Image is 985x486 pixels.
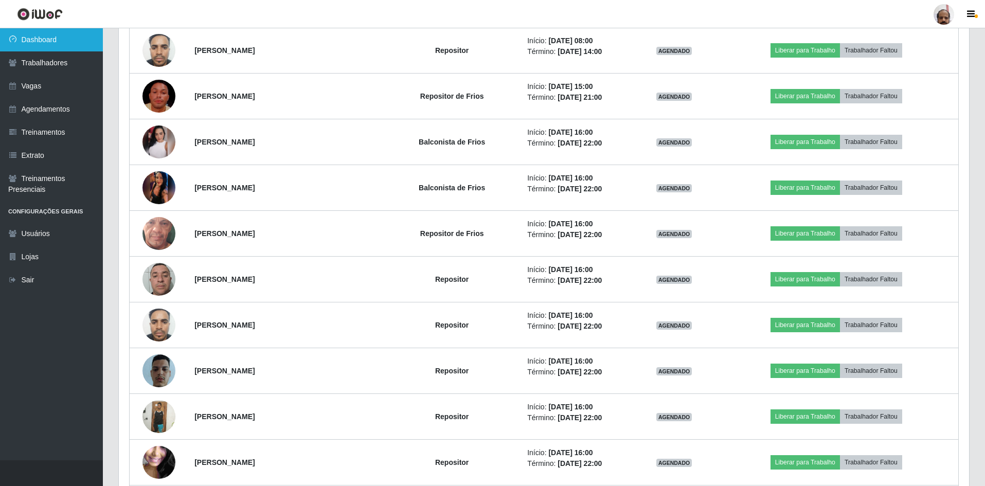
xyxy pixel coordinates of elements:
strong: Repositor [435,321,469,329]
li: Início: [527,81,628,92]
span: AGENDADO [656,138,692,147]
button: Trabalhador Faltou [840,181,902,195]
span: AGENDADO [656,367,692,375]
img: 1748807320468.jpeg [142,394,175,438]
time: [DATE] 21:00 [558,93,602,101]
button: Liberar para Trabalho [771,43,840,58]
strong: [PERSON_NAME] [194,229,255,238]
strong: [PERSON_NAME] [194,275,255,283]
img: 1735509810384.jpeg [142,28,175,72]
li: Término: [527,458,628,469]
img: CoreUI Logo [17,8,63,21]
span: AGENDADO [656,47,692,55]
time: [DATE] 22:00 [558,139,602,147]
strong: Repositor [435,412,469,421]
strong: [PERSON_NAME] [194,321,255,329]
strong: Repositor [435,46,469,55]
li: Início: [527,127,628,138]
span: AGENDADO [656,413,692,421]
time: [DATE] 16:00 [548,311,593,319]
time: [DATE] 22:00 [558,413,602,422]
strong: [PERSON_NAME] [194,92,255,100]
button: Liberar para Trabalho [771,89,840,103]
time: [DATE] 16:00 [548,265,593,274]
button: Trabalhador Faltou [840,364,902,378]
li: Término: [527,321,628,332]
li: Início: [527,264,628,275]
li: Início: [527,173,628,184]
button: Trabalhador Faltou [840,272,902,286]
img: 1744377208057.jpeg [142,351,175,390]
button: Liberar para Trabalho [771,318,840,332]
li: Término: [527,229,628,240]
img: 1725533937755.jpeg [142,197,175,270]
time: [DATE] 22:00 [558,276,602,284]
span: AGENDADO [656,184,692,192]
time: [DATE] 22:00 [558,459,602,467]
span: AGENDADO [656,459,692,467]
button: Liberar para Trabalho [771,272,840,286]
time: [DATE] 22:00 [558,230,602,239]
li: Término: [527,275,628,286]
strong: [PERSON_NAME] [194,458,255,466]
button: Liberar para Trabalho [771,135,840,149]
li: Início: [527,35,628,46]
time: [DATE] 16:00 [548,357,593,365]
button: Trabalhador Faltou [840,455,902,470]
li: Início: [527,219,628,229]
strong: Repositor de Frios [420,92,484,100]
span: AGENDADO [656,93,692,101]
img: 1724708797477.jpeg [142,257,175,301]
strong: Repositor [435,458,469,466]
button: Trabalhador Faltou [840,409,902,424]
time: [DATE] 08:00 [548,37,593,45]
strong: Repositor de Frios [420,229,484,238]
strong: [PERSON_NAME] [194,184,255,192]
li: Término: [527,412,628,423]
strong: Repositor [435,367,469,375]
img: 1735509810384.jpeg [142,303,175,347]
strong: Balconista de Frios [419,184,485,192]
strong: Repositor [435,275,469,283]
time: [DATE] 22:00 [558,322,602,330]
li: Término: [527,46,628,57]
button: Trabalhador Faltou [840,89,902,103]
button: Liberar para Trabalho [771,409,840,424]
button: Trabalhador Faltou [840,135,902,149]
li: Término: [527,138,628,149]
time: [DATE] 16:00 [548,174,593,182]
time: [DATE] 15:00 [548,82,593,91]
img: 1757024966561.jpeg [142,125,175,158]
span: AGENDADO [656,230,692,238]
time: [DATE] 14:00 [558,47,602,56]
span: AGENDADO [656,276,692,284]
li: Início: [527,402,628,412]
button: Liberar para Trabalho [771,226,840,241]
strong: [PERSON_NAME] [194,46,255,55]
strong: [PERSON_NAME] [194,138,255,146]
button: Trabalhador Faltou [840,43,902,58]
button: Trabalhador Faltou [840,226,902,241]
button: Liberar para Trabalho [771,364,840,378]
li: Início: [527,310,628,321]
time: [DATE] 16:00 [548,128,593,136]
li: Início: [527,356,628,367]
li: Início: [527,447,628,458]
time: [DATE] 16:00 [548,403,593,411]
strong: [PERSON_NAME] [194,412,255,421]
button: Trabalhador Faltou [840,318,902,332]
strong: [PERSON_NAME] [194,367,255,375]
img: 1745291755814.jpeg [142,151,175,224]
button: Liberar para Trabalho [771,181,840,195]
strong: Balconista de Frios [419,138,485,146]
time: [DATE] 22:00 [558,368,602,376]
li: Término: [527,184,628,194]
time: [DATE] 16:00 [548,220,593,228]
button: Liberar para Trabalho [771,455,840,470]
span: AGENDADO [656,321,692,330]
time: [DATE] 16:00 [548,448,593,457]
li: Término: [527,367,628,377]
img: 1750016486840.jpeg [142,67,175,125]
li: Término: [527,92,628,103]
time: [DATE] 22:00 [558,185,602,193]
